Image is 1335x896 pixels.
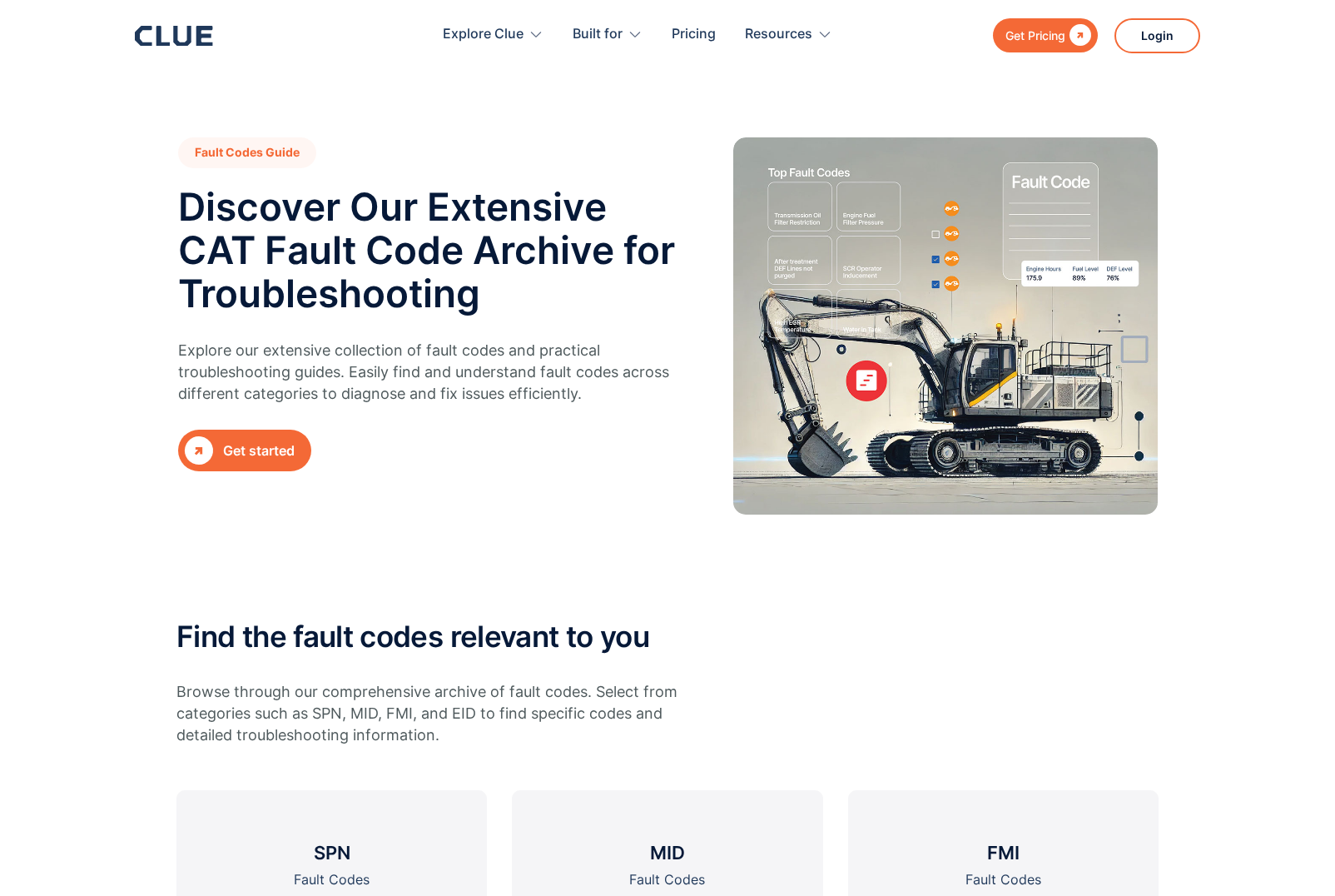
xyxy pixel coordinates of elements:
p: Browse through our comprehensive archive of fault codes. Select from categories such as SPN, MID,... [176,681,680,746]
h3: SPN [314,840,350,865]
a: Get started [178,430,311,471]
div:  [1065,25,1091,46]
div: Get started [223,441,295,461]
h2: Find the fault codes relevant to you [176,620,1159,653]
div: Built for [573,8,623,61]
div: Explore Clue [443,8,543,61]
p: Explore our extensive collection of fault codes and practical troubleshooting guides. Easily find... [178,340,682,405]
a: Pricing [672,8,716,61]
div: Fault Codes [294,869,370,890]
div: Resources [745,8,812,61]
a: Login [1114,18,1200,53]
h3: FMI [987,840,1020,865]
h3: MID [650,840,685,865]
a: Get Pricing [993,18,1098,52]
div: Fault Codes [965,869,1041,890]
div:  [185,436,213,465]
div: Get Pricing [1005,25,1065,46]
h2: Discover Our Extensive CAT Fault Code Archive for Troubleshooting [178,185,692,315]
div: Fault Codes [629,869,705,890]
div: Resources [745,8,832,61]
h1: Fault Codes Guide [178,137,316,168]
img: hero image for caterpillar fault codes [733,137,1158,515]
div: Explore Clue [443,8,524,61]
div: Built for [573,8,643,61]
